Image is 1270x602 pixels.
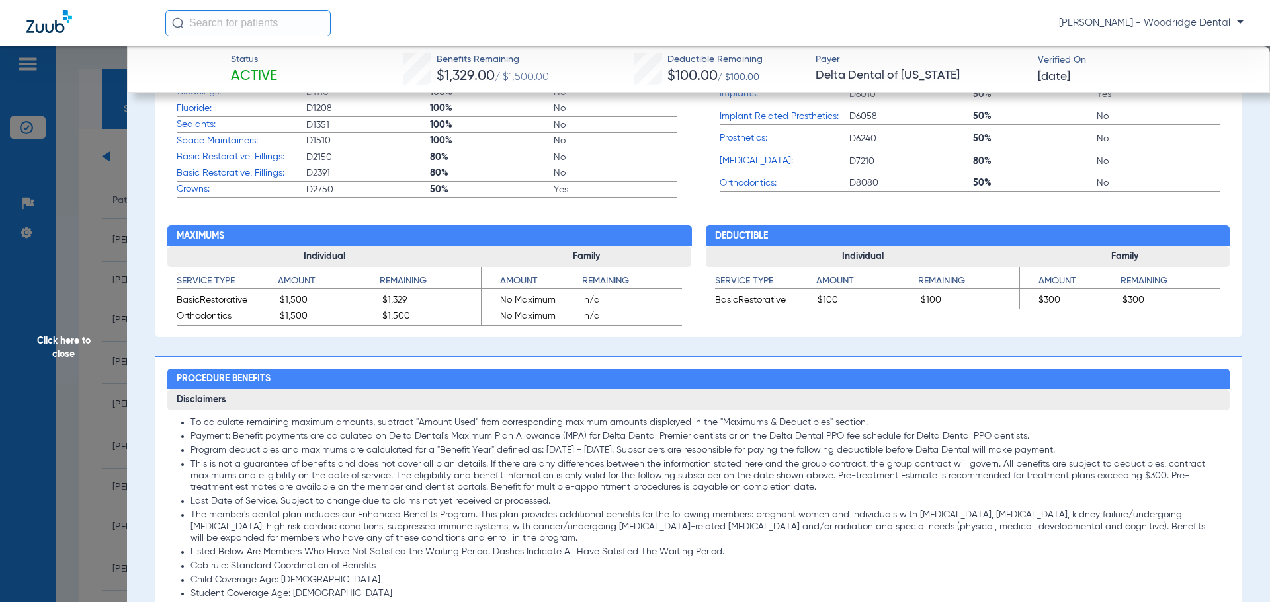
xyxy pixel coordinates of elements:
span: 50% [973,132,1097,145]
app-breakdown-title: Amount [482,274,582,293]
span: 80% [430,151,554,164]
li: Program deductibles and maximums are calculated for a "Benefit Year" defined as: [DATE] - [DATE].... [190,445,1221,457]
li: Last Date of Service. Subject to change due to claims not yet received or processed. [190,496,1221,508]
app-breakdown-title: Remaining [1121,274,1221,293]
span: No Maximum [482,293,579,309]
span: No [554,102,677,115]
span: $100 [921,293,1019,309]
img: Search Icon [172,17,184,29]
h3: Disclaimers [167,389,1230,410]
span: No [1097,132,1220,145]
h2: Deductible [706,225,1230,246]
app-breakdown-title: Service Type [715,274,817,293]
span: D2391 [306,167,430,180]
span: D7210 [849,155,973,168]
span: / $1,500.00 [495,72,549,83]
span: $1,329 [382,293,481,309]
app-breakdown-title: Remaining [582,274,683,293]
span: $300 [1122,293,1220,309]
h2: Maximums [167,225,692,246]
h3: Individual [706,246,1021,268]
span: Delta Dental of [US_STATE] [816,67,1027,84]
span: No [554,118,677,132]
span: Prosthetics: [720,132,849,145]
span: $100 [818,293,916,309]
li: Student Coverage Age: [DEMOGRAPHIC_DATA] [190,588,1221,600]
span: Space Maintainers: [177,134,306,148]
h3: Individual [167,246,482,268]
h4: Service Type [177,274,278,289]
h4: Amount [1020,274,1121,289]
h4: Remaining [1121,274,1221,289]
span: D6010 [849,88,973,101]
span: 50% [430,183,554,196]
span: Yes [1097,88,1220,101]
li: The member's dental plan includes our Enhanced Benefits Program. This plan provides additional be... [190,509,1221,545]
span: 80% [430,167,554,180]
span: D1351 [306,118,430,132]
app-breakdown-title: Amount [816,274,918,293]
span: D8080 [849,176,973,190]
input: Search for patients [165,10,331,36]
span: D1510 [306,134,430,147]
span: 50% [973,176,1097,190]
span: $1,500 [280,293,378,309]
span: No [1097,176,1220,190]
img: Zuub Logo [26,10,72,33]
span: Deductible Remaining [667,53,763,67]
span: Basic Restorative, Fillings: [177,167,306,180]
span: 80% [973,155,1097,168]
span: n/a [584,309,682,325]
span: D2150 [306,151,430,164]
span: Active [231,67,277,86]
li: Payment: Benefit payments are calculated on Delta Dental's Maximum Plan Allowance (MPA) for Delta... [190,431,1221,443]
span: $1,500 [280,309,378,325]
span: No [1097,110,1220,123]
li: Child Coverage Age: [DEMOGRAPHIC_DATA] [190,574,1221,586]
h2: Procedure Benefits [167,369,1230,390]
span: Orthodontics: [720,176,849,190]
h3: Family [482,246,691,268]
span: $1,500 [382,309,481,325]
span: No Maximum [482,309,579,325]
span: 50% [973,88,1097,101]
h4: Service Type [715,274,817,289]
span: Basic Restorative, Fillings: [177,150,306,164]
span: n/a [584,293,682,309]
span: Sealants: [177,118,306,132]
h4: Remaining [582,274,683,289]
span: Orthodontics [177,309,275,325]
h4: Amount [816,274,918,289]
li: To calculate remaining maximum amounts, subtract "Amount Used" from corresponding maximum amounts... [190,417,1221,429]
span: $100.00 [667,69,718,83]
span: $1,329.00 [437,69,495,83]
h4: Amount [278,274,380,289]
app-breakdown-title: Remaining [380,274,482,293]
span: [PERSON_NAME] - Woodridge Dental [1059,17,1244,30]
span: 100% [430,134,554,147]
span: Benefits Remaining [437,53,549,67]
span: BasicRestorative [177,293,275,309]
span: BasicRestorative [715,293,814,309]
li: Listed Below Are Members Who Have Not Satisfied the Waiting Period. Dashes Indicate All Have Sati... [190,546,1221,558]
span: D1208 [306,102,430,115]
span: D6058 [849,110,973,123]
span: 100% [430,102,554,115]
span: Implant Related Prosthetics: [720,110,849,124]
span: Payer [816,53,1027,67]
span: No [554,134,677,147]
li: This is not a guarantee of benefits and does not cover all plan details. If there are any differe... [190,459,1221,494]
app-breakdown-title: Amount [278,274,380,293]
h4: Amount [482,274,582,289]
span: 100% [430,118,554,132]
span: D6240 [849,132,973,145]
span: No [554,151,677,164]
app-breakdown-title: Service Type [177,274,278,293]
span: No [554,167,677,180]
span: Fluoride: [177,102,306,116]
h4: Remaining [918,274,1020,289]
span: Verified On [1038,54,1249,67]
app-breakdown-title: Remaining [918,274,1020,293]
h3: Family [1020,246,1230,268]
span: [MEDICAL_DATA]: [720,154,849,168]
